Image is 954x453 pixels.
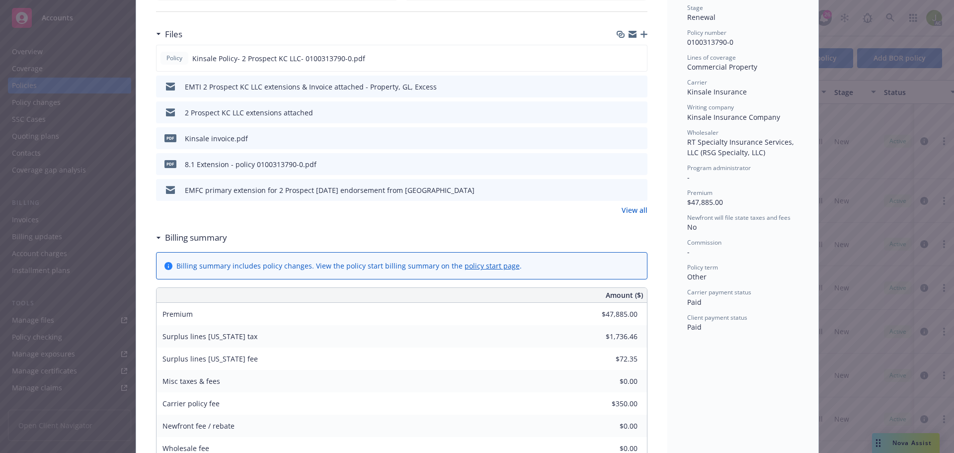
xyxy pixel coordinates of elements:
[619,159,627,170] button: download file
[618,53,626,64] button: download file
[619,107,627,118] button: download file
[687,173,690,182] span: -
[185,133,248,144] div: Kinsale invoice.pdf
[687,12,715,22] span: Renewal
[622,205,647,215] a: View all
[185,82,437,92] div: EMTI 2 Prospect KC LLC extensions & Invoice attached - Property, GL, Excess
[687,53,736,62] span: Lines of coverage
[687,128,718,137] span: Wholesaler
[164,54,184,63] span: Policy
[687,247,690,257] span: -
[635,185,643,195] button: preview file
[687,28,726,37] span: Policy number
[156,231,227,244] div: Billing summary
[165,28,182,41] h3: Files
[687,222,697,232] span: No
[162,444,209,453] span: Wholesale fee
[687,62,798,72] div: Commercial Property
[579,307,643,322] input: 0.00
[185,107,313,118] div: 2 Prospect KC LLC extensions attached
[687,297,702,307] span: Paid
[162,376,220,386] span: Misc taxes & fees
[579,352,643,366] input: 0.00
[687,238,721,247] span: Commission
[185,185,475,195] div: EMFC primary extension for 2 Prospect [DATE] endorsement from [GEOGRAPHIC_DATA]
[687,87,747,96] span: Kinsale Insurance
[635,133,643,144] button: preview file
[687,197,723,207] span: $47,885.00
[156,28,182,41] div: Files
[162,354,258,363] span: Surplus lines [US_STATE] fee
[162,332,257,341] span: Surplus lines [US_STATE] tax
[635,159,643,170] button: preview file
[619,133,627,144] button: download file
[164,134,176,142] span: pdf
[687,263,718,272] span: Policy term
[635,107,643,118] button: preview file
[162,309,193,319] span: Premium
[635,82,643,92] button: preview file
[687,137,796,157] span: RT Specialty Insurance Services, LLC (RSG Specialty, LLC)
[634,53,643,64] button: preview file
[687,3,703,12] span: Stage
[687,272,707,281] span: Other
[687,164,751,172] span: Program administrator
[164,160,176,168] span: pdf
[687,288,751,296] span: Carrier payment status
[619,185,627,195] button: download file
[579,419,643,434] input: 0.00
[162,399,220,408] span: Carrier policy fee
[579,329,643,344] input: 0.00
[165,231,227,244] h3: Billing summary
[687,313,747,322] span: Client payment status
[162,421,235,431] span: Newfront fee / rebate
[687,188,713,197] span: Premium
[687,322,702,332] span: Paid
[579,374,643,389] input: 0.00
[687,103,734,111] span: Writing company
[465,261,520,271] a: policy start page
[687,78,707,87] span: Carrier
[619,82,627,92] button: download file
[176,261,522,271] div: Billing summary includes policy changes. View the policy start billing summary on the .
[579,396,643,411] input: 0.00
[687,213,791,222] span: Newfront will file state taxes and fees
[687,112,780,122] span: Kinsale Insurance Company
[687,37,733,47] span: 0100313790-0
[192,53,365,64] span: Kinsale Policy- 2 Prospect KC LLC- 0100313790-0.pdf
[606,290,643,300] span: Amount ($)
[185,159,317,170] div: 8.1 Extension - policy 0100313790-0.pdf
